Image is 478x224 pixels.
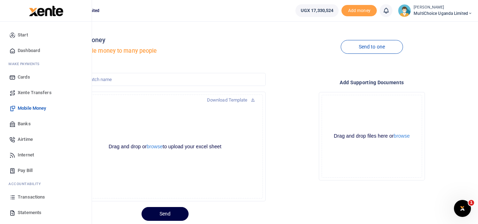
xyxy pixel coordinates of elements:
[6,100,86,116] a: Mobile Money
[18,151,34,159] span: Internet
[64,73,265,86] input: Create a batch name
[6,116,86,132] a: Banks
[12,61,40,67] span: ake Payments
[201,94,261,106] a: Download Template
[64,36,265,44] h4: Mobile Money
[301,7,333,14] span: UGX 17,330,524
[14,181,41,186] span: countability
[18,74,30,81] span: Cards
[271,79,472,86] h4: Add supporting Documents
[341,40,403,54] a: Send to one
[6,147,86,163] a: Internet
[6,85,86,100] a: Xente Transfers
[18,209,41,216] span: Statements
[147,144,163,149] button: browse
[293,4,341,17] li: Wallet ballance
[28,8,63,13] a: logo-small logo-large logo-large
[29,6,63,16] img: logo-large
[6,163,86,178] a: Pay Bill
[18,136,33,143] span: Airtime
[18,105,46,112] span: Mobile Money
[295,4,339,17] a: UGX 17,330,524
[64,47,265,54] h5: Send mobile money to many people
[468,200,474,206] span: 1
[142,207,189,221] button: Send
[341,5,377,17] span: Add money
[18,47,40,54] span: Dashboard
[341,7,377,13] a: Add money
[6,69,86,85] a: Cards
[6,43,86,58] a: Dashboard
[68,143,262,150] div: Drag and drop or to upload your excel sheet
[398,4,411,17] img: profile-user
[64,92,265,201] div: File Uploader
[18,120,31,127] span: Banks
[414,10,472,17] span: MultiChoice Uganda Limited
[6,27,86,43] a: Start
[18,89,52,96] span: Xente Transfers
[6,58,86,69] li: M
[18,194,45,201] span: Transactions
[6,178,86,189] li: Ac
[341,5,377,17] li: Toup your wallet
[18,31,28,39] span: Start
[6,132,86,147] a: Airtime
[398,4,472,17] a: profile-user [PERSON_NAME] MultiChoice Uganda Limited
[394,133,410,138] button: browse
[6,189,86,205] a: Transactions
[322,133,422,139] div: Drag and drop files here or
[454,200,471,217] iframe: Intercom live chat
[18,167,33,174] span: Pay Bill
[414,5,472,11] small: [PERSON_NAME]
[319,92,425,180] div: File Uploader
[6,205,86,220] a: Statements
